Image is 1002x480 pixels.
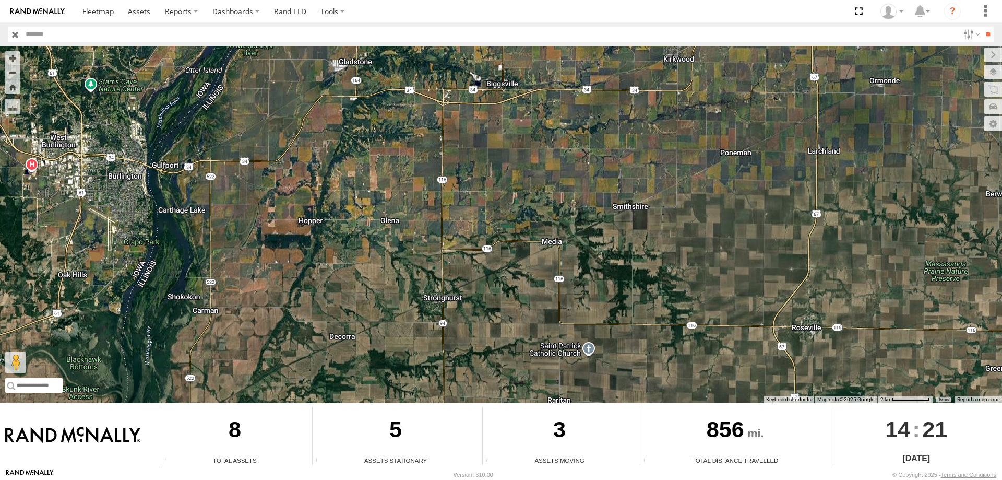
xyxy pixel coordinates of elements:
div: : [834,407,998,452]
button: Zoom in [5,51,20,65]
img: rand-logo.svg [10,8,65,15]
button: Zoom out [5,65,20,80]
span: 2 km [880,396,892,402]
img: Rand McNally [5,427,140,444]
button: Keyboard shortcuts [766,396,811,403]
span: 14 [885,407,910,452]
span: Map data ©2025 Google [817,396,874,402]
button: Map Scale: 2 km per 69 pixels [877,396,933,403]
label: Map Settings [984,116,1002,131]
button: Drag Pegman onto the map to open Street View [5,352,26,373]
div: Total number of assets current in transit. [483,457,498,465]
button: Zoom Home [5,80,20,94]
span: 21 [922,407,947,452]
a: Terms and Conditions [941,472,996,478]
div: Total distance travelled by all assets within specified date range and applied filters [640,457,656,465]
div: Assets Moving [483,456,636,465]
label: Measure [5,99,20,114]
div: [DATE] [834,452,998,465]
i: ? [944,3,961,20]
div: 856 [640,407,830,456]
div: 8 [161,407,308,456]
label: Search Filter Options [959,27,982,42]
div: Total number of Enabled Assets [161,457,177,465]
a: Terms (opens in new tab) [938,397,949,401]
a: Visit our Website [6,470,54,480]
div: 3 [483,407,636,456]
a: Report a map error [957,396,999,402]
div: Total number of assets current stationary. [313,457,328,465]
div: Chase Tanke [877,4,907,19]
div: Total Assets [161,456,308,465]
div: Version: 310.00 [454,472,493,478]
div: Total Distance Travelled [640,456,830,465]
div: © Copyright 2025 - [892,472,996,478]
div: Assets Stationary [313,456,479,465]
div: 5 [313,407,479,456]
